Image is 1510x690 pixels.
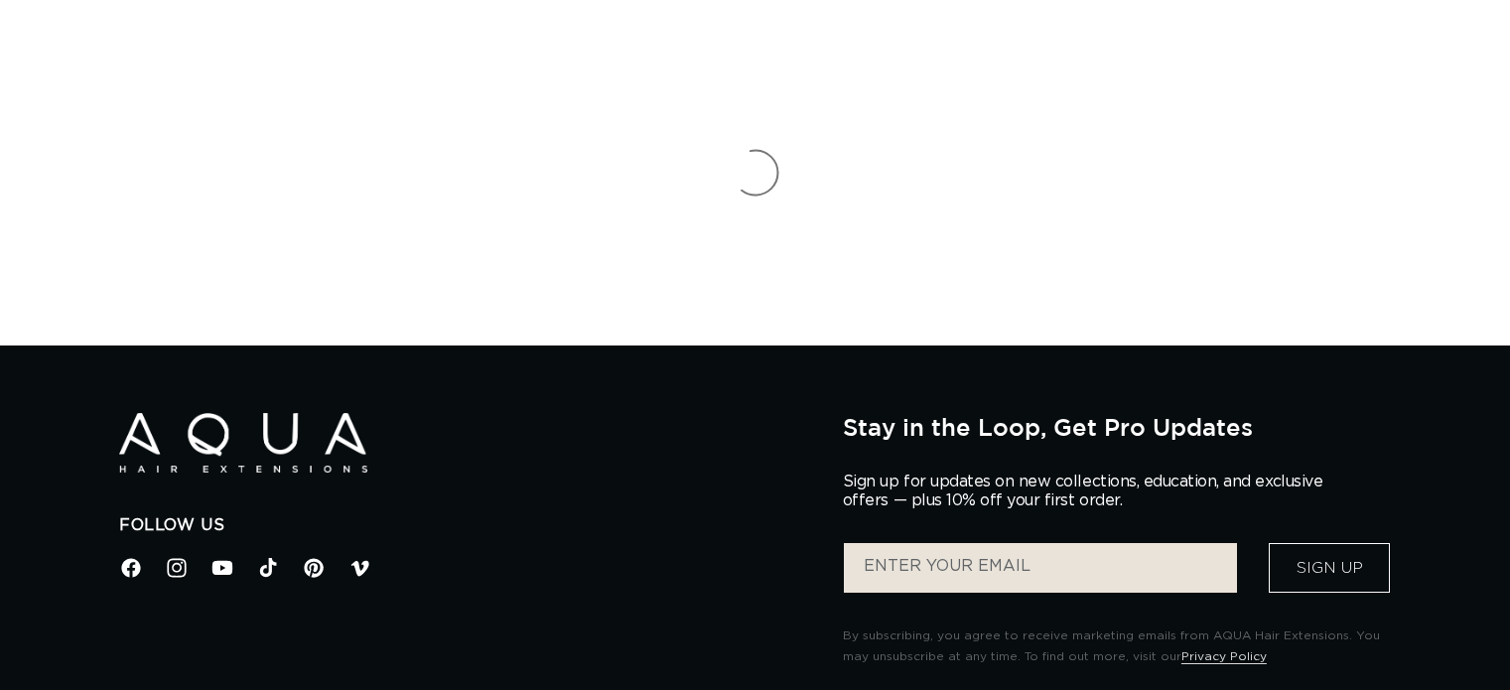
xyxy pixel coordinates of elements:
h2: Stay in the Loop, Get Pro Updates [843,413,1391,441]
h2: Follow Us [119,515,813,536]
p: By subscribing, you agree to receive marketing emails from AQUA Hair Extensions. You may unsubscr... [843,625,1391,668]
p: Sign up for updates on new collections, education, and exclusive offers — plus 10% off your first... [843,473,1339,510]
a: Privacy Policy [1181,650,1267,662]
img: Aqua Hair Extensions [119,413,367,474]
button: Sign Up [1269,543,1390,593]
input: ENTER YOUR EMAIL [844,543,1237,593]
